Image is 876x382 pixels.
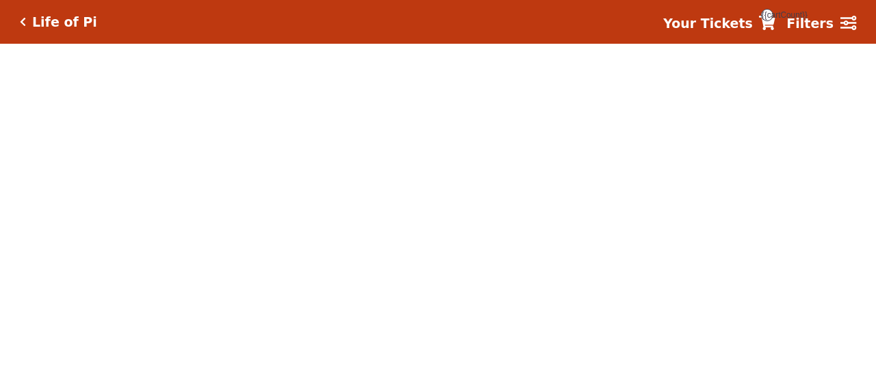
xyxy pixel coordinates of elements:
[663,14,775,33] a: Your Tickets {{cartCount}}
[761,9,773,21] span: {{cartCount}}
[786,16,834,31] strong: Filters
[663,16,753,31] strong: Your Tickets
[32,14,97,30] h5: Life of Pi
[20,17,26,27] a: Click here to go back to filters
[786,14,856,33] a: Filters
